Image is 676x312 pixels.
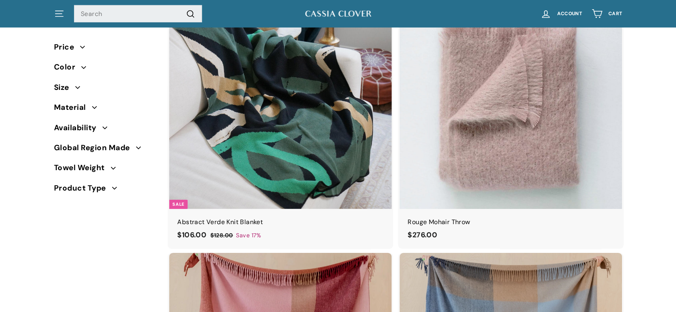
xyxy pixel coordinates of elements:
[54,61,81,73] span: Color
[210,232,233,239] span: $128.00
[54,122,102,134] span: Availability
[177,230,206,240] span: $106.00
[587,2,627,26] a: Cart
[54,140,156,160] button: Global Region Made
[408,230,437,240] span: $276.00
[54,180,156,200] button: Product Type
[557,11,582,16] span: Account
[54,142,136,154] span: Global Region Made
[54,101,92,113] span: Material
[54,41,80,53] span: Price
[408,217,614,227] div: Rouge Mohair Throw
[54,160,156,180] button: Towel Weight
[236,231,261,240] span: Save 17%
[74,5,202,23] input: Search
[54,99,156,119] button: Material
[54,182,112,194] span: Product Type
[54,81,75,93] span: Size
[54,39,156,59] button: Price
[608,11,622,16] span: Cart
[54,162,111,174] span: Towel Weight
[536,2,587,26] a: Account
[54,79,156,99] button: Size
[54,120,156,140] button: Availability
[169,200,187,209] div: Sale
[54,59,156,79] button: Color
[177,217,384,227] div: Abstract Verde Knit Blanket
